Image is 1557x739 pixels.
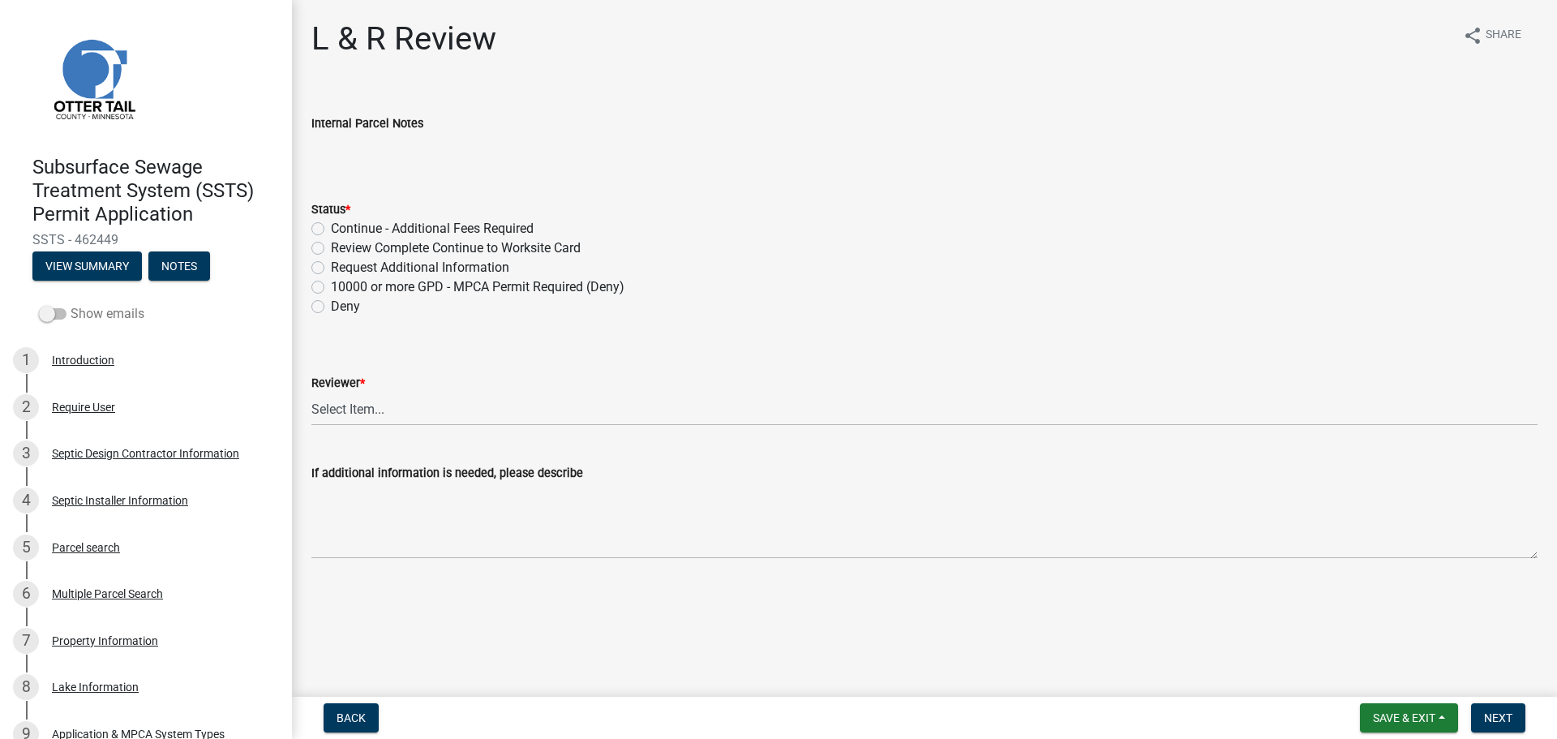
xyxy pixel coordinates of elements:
[1373,711,1435,724] span: Save & Exit
[13,488,39,513] div: 4
[148,261,210,274] wm-modal-confirm: Notes
[32,232,259,247] span: SSTS - 462449
[337,711,366,724] span: Back
[331,258,509,277] label: Request Additional Information
[311,204,350,216] label: Status
[1360,703,1458,733] button: Save & Exit
[32,251,142,281] button: View Summary
[1463,26,1482,45] i: share
[331,277,624,297] label: 10000 or more GPD - MPCA Permit Required (Deny)
[311,19,496,58] h1: L & R Review
[52,681,139,693] div: Lake Information
[1486,26,1521,45] span: Share
[148,251,210,281] button: Notes
[1484,711,1512,724] span: Next
[39,304,144,324] label: Show emails
[13,581,39,607] div: 6
[52,402,115,413] div: Require User
[331,297,360,316] label: Deny
[32,261,142,274] wm-modal-confirm: Summary
[1450,19,1534,51] button: shareShare
[331,238,581,258] label: Review Complete Continue to Worksite Card
[13,674,39,700] div: 8
[13,394,39,420] div: 2
[13,347,39,373] div: 1
[32,156,279,226] h4: Subsurface Sewage Treatment System (SSTS) Permit Application
[52,635,158,647] div: Property Information
[311,468,583,479] label: If additional information is needed, please describe
[52,495,188,506] div: Septic Installer Information
[32,17,154,139] img: Otter Tail County, Minnesota
[311,118,423,130] label: Internal Parcel Notes
[324,703,379,733] button: Back
[52,588,163,599] div: Multiple Parcel Search
[52,354,114,366] div: Introduction
[13,628,39,654] div: 7
[13,535,39,561] div: 5
[311,378,365,389] label: Reviewer
[331,219,534,238] label: Continue - Additional Fees Required
[1471,703,1525,733] button: Next
[52,542,120,553] div: Parcel search
[52,448,239,459] div: Septic Design Contractor Information
[13,440,39,466] div: 3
